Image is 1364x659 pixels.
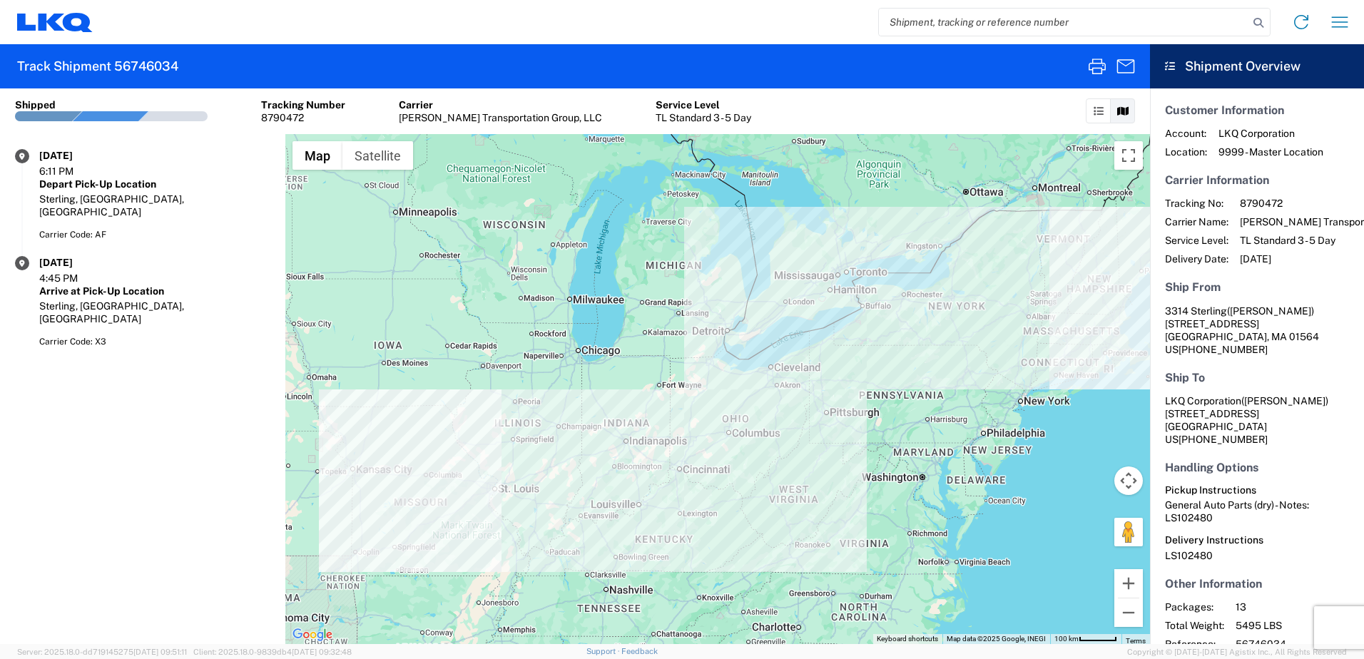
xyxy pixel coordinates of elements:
span: Account: [1165,127,1207,140]
span: 100 km [1054,635,1079,643]
span: Service Level: [1165,234,1228,247]
span: Total Weight: [1165,619,1224,632]
div: [PERSON_NAME] Transportation Group, LLC [399,111,602,124]
div: Sterling, [GEOGRAPHIC_DATA], [GEOGRAPHIC_DATA] [39,193,270,218]
span: Server: 2025.18.0-dd719145275 [17,648,187,656]
span: Delivery Date: [1165,252,1228,265]
address: [GEOGRAPHIC_DATA] US [1165,394,1349,446]
button: Zoom out [1114,598,1143,627]
span: [PHONE_NUMBER] [1179,344,1268,355]
span: Carrier Name: [1165,215,1228,228]
span: Tracking No: [1165,197,1228,210]
div: 6:11 PM [39,165,111,178]
div: Carrier Code: AF [39,228,270,241]
a: Terms [1126,637,1146,645]
a: Open this area in Google Maps (opens a new window) [289,625,336,644]
div: Carrier [399,98,602,111]
a: Support [586,647,622,655]
button: Toggle fullscreen view [1114,141,1143,170]
span: Client: 2025.18.0-9839db4 [193,648,352,656]
span: [STREET_ADDRESS] [1165,318,1259,329]
header: Shipment Overview [1150,44,1364,88]
h2: Track Shipment 56746034 [17,58,178,75]
span: LKQ Corporation [1218,127,1323,140]
button: Keyboard shortcuts [877,634,938,644]
button: Map Scale: 100 km per 50 pixels [1050,634,1121,644]
span: 5495 LBS [1236,619,1358,632]
button: Zoom in [1114,569,1143,598]
h5: Ship To [1165,371,1349,384]
h5: Carrier Information [1165,173,1349,187]
span: Copyright © [DATE]-[DATE] Agistix Inc., All Rights Reserved [1127,645,1347,658]
span: Reference: [1165,638,1224,650]
span: 13 [1236,601,1358,613]
span: 3314 Sterling [1165,305,1227,317]
span: Packages: [1165,601,1224,613]
h5: Other Information [1165,577,1349,591]
div: TL Standard 3 - 5 Day [656,111,751,124]
h5: Ship From [1165,280,1349,294]
img: Google [289,625,336,644]
div: 8790472 [261,111,345,124]
span: 56746034 [1236,638,1358,650]
span: [DATE] 09:51:11 [133,648,187,656]
h5: Customer Information [1165,103,1349,117]
div: Tracking Number [261,98,345,111]
div: Carrier Code: X3 [39,335,270,348]
input: Shipment, tracking or reference number [879,9,1248,36]
span: [PHONE_NUMBER] [1179,434,1268,445]
h6: Pickup Instructions [1165,484,1349,496]
span: 9999 - Master Location [1218,145,1323,158]
span: [DATE] 09:32:48 [292,648,352,656]
span: LKQ Corporation [STREET_ADDRESS] [1165,395,1328,419]
button: Show street map [292,141,342,170]
div: Service Level [656,98,751,111]
a: Feedback [621,647,658,655]
button: Map camera controls [1114,466,1143,495]
button: Drag Pegman onto the map to open Street View [1114,518,1143,546]
div: [DATE] [39,149,111,162]
button: Show satellite imagery [342,141,413,170]
div: General Auto Parts (dry) - Notes: LS102480 [1165,499,1349,524]
div: 4:45 PM [39,272,111,285]
h5: Handling Options [1165,461,1349,474]
span: Location: [1165,145,1207,158]
span: ([PERSON_NAME]) [1241,395,1328,407]
h6: Delivery Instructions [1165,534,1349,546]
span: ([PERSON_NAME]) [1227,305,1314,317]
div: [DATE] [39,256,111,269]
div: LS102480 [1165,549,1349,562]
span: Map data ©2025 Google, INEGI [947,635,1046,643]
div: Sterling, [GEOGRAPHIC_DATA], [GEOGRAPHIC_DATA] [39,300,270,325]
div: Depart Pick-Up Location [39,178,270,190]
div: Shipped [15,98,56,111]
div: Arrive at Pick-Up Location [39,285,270,297]
address: [GEOGRAPHIC_DATA], MA 01564 US [1165,305,1349,356]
